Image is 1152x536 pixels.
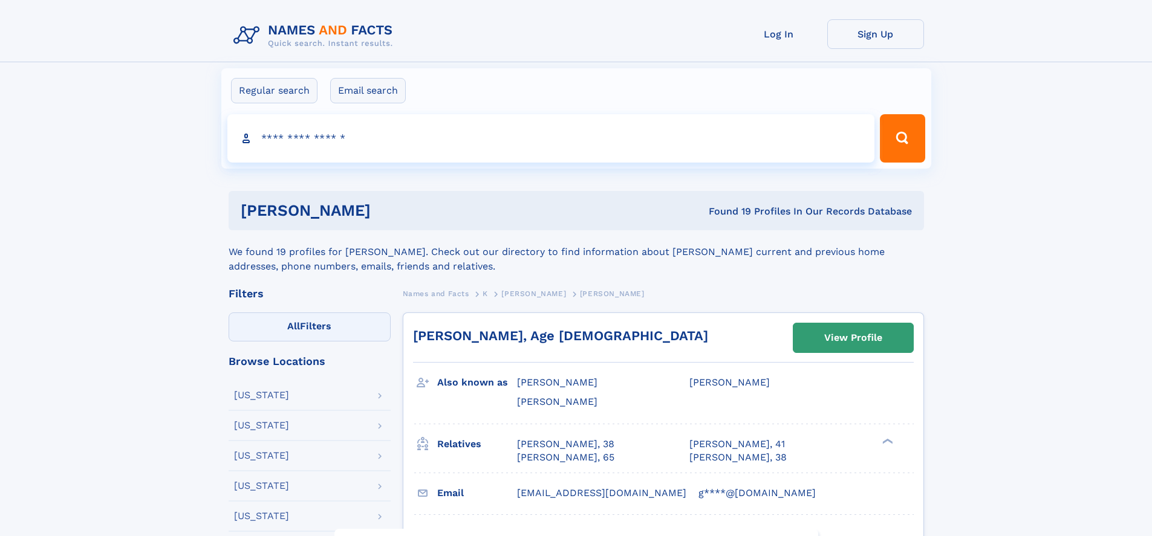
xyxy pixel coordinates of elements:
h3: Also known as [437,372,517,393]
a: Sign Up [827,19,924,49]
a: View Profile [793,323,913,352]
a: [PERSON_NAME], 41 [689,438,785,451]
a: [PERSON_NAME], 65 [517,451,614,464]
div: View Profile [824,324,882,352]
button: Search Button [880,114,925,163]
label: Email search [330,78,406,103]
span: [PERSON_NAME] [580,289,645,298]
a: Log In [731,19,827,49]
span: [PERSON_NAME] [517,376,597,388]
h1: [PERSON_NAME] [241,203,540,218]
h3: Email [437,483,517,503]
div: [US_STATE] [234,451,289,460]
div: We found 19 profiles for [PERSON_NAME]. Check out our directory to find information about [PERSON... [229,230,924,274]
label: Regular search [231,78,317,103]
div: Found 19 Profiles In Our Records Database [539,205,912,218]
a: K [483,286,488,301]
div: Browse Locations [229,356,391,367]
input: search input [227,114,875,163]
span: [PERSON_NAME] [689,376,770,388]
label: Filters [229,312,391,341]
div: ❯ [879,437,894,445]
a: [PERSON_NAME], Age [DEMOGRAPHIC_DATA] [413,328,708,343]
div: [US_STATE] [234,421,289,430]
div: [US_STATE] [234,511,289,521]
div: Filters [229,288,391,299]
a: [PERSON_NAME], 38 [689,451,787,464]
span: [EMAIL_ADDRESS][DOMAIN_NAME] [517,487,686,499]
span: [PERSON_NAME] [501,289,566,298]
span: [PERSON_NAME] [517,396,597,407]
div: [US_STATE] [234,481,289,491]
a: [PERSON_NAME], 38 [517,438,614,451]
div: [US_STATE] [234,390,289,400]
a: Names and Facts [403,286,469,301]
a: [PERSON_NAME] [501,286,566,301]
h3: Relatives [437,434,517,454]
img: Logo Names and Facts [229,19,403,52]
span: All [287,320,300,332]
span: K [483,289,488,298]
